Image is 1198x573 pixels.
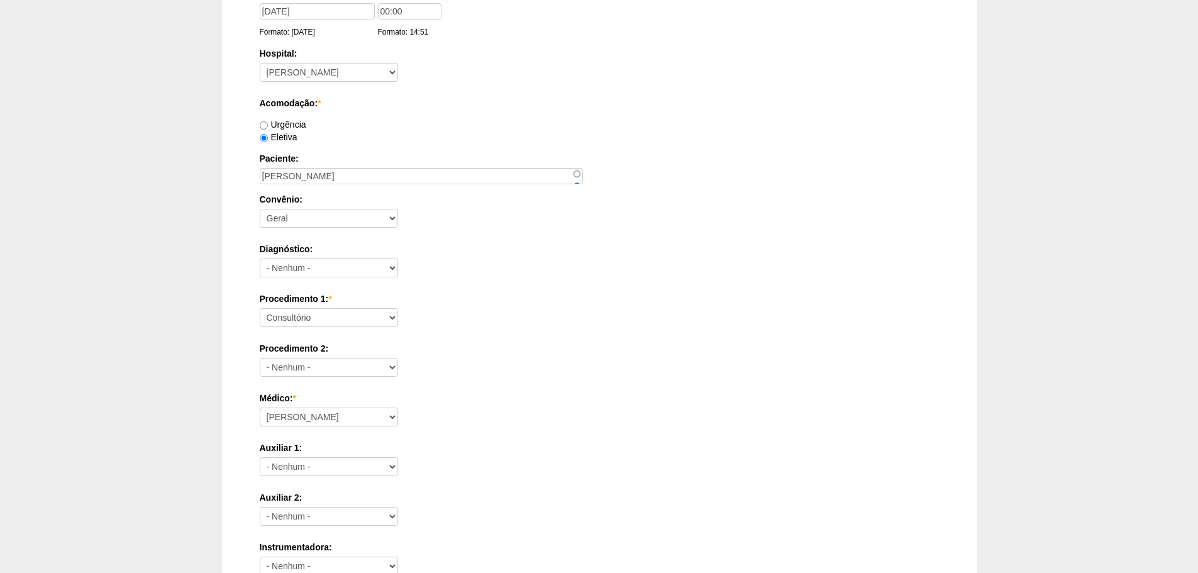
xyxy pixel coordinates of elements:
span: Este campo é obrigatório. [328,294,331,304]
label: Auxiliar 1: [260,442,939,454]
label: Médico: [260,392,939,404]
label: Paciente: [260,152,939,165]
label: Procedimento 2: [260,342,939,355]
label: Auxiliar 2: [260,491,939,504]
label: Acomodação: [260,97,939,109]
label: Instrumentadora: [260,541,939,554]
label: Eletiva [260,132,297,142]
label: Urgência [260,120,306,130]
label: Procedimento 1: [260,292,939,305]
span: Este campo é obrigatório. [318,98,321,108]
label: Hospital: [260,47,939,60]
div: Formato: [DATE] [260,26,378,38]
span: Este campo é obrigatório. [292,393,296,403]
input: Urgência [260,121,268,130]
label: Convênio: [260,193,939,206]
label: Diagnóstico: [260,243,939,255]
div: Formato: 14:51 [378,26,445,38]
input: Eletiva [260,134,268,142]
